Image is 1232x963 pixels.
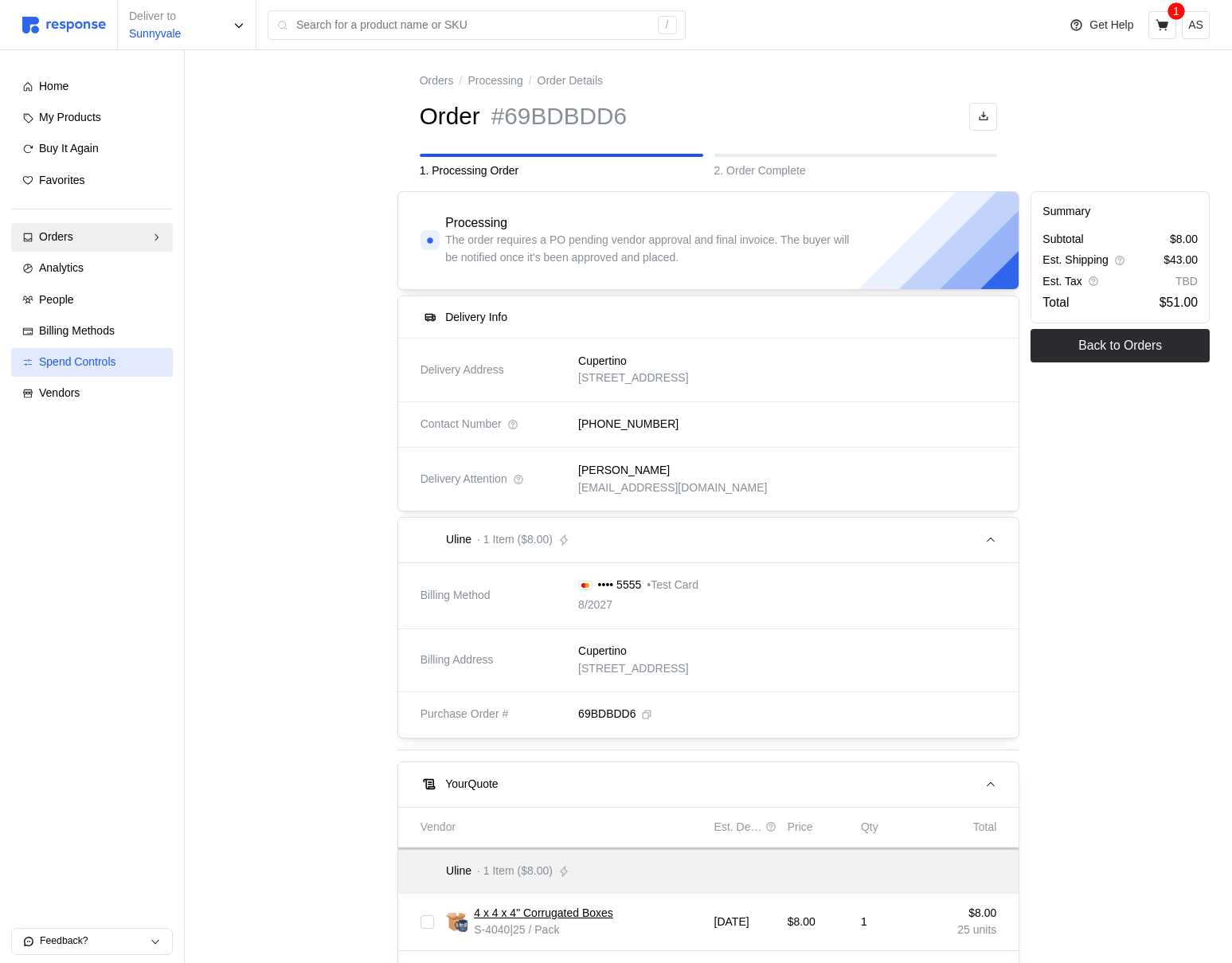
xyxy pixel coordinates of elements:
p: $8.00 [934,905,996,922]
button: Back to Orders [1031,329,1210,362]
span: My Products [39,111,101,123]
p: [PERSON_NAME] [578,462,670,480]
p: Uline [446,863,471,880]
p: [PHONE_NUMBER] [578,416,679,433]
p: Sunnyvale [129,25,181,43]
a: Home [11,72,173,101]
span: Delivery Attention [420,471,507,488]
h5: Delivery Info [445,309,507,326]
a: 4 x 4 x 4" Corrugated Boxes [474,905,613,922]
p: · 1 Item ($8.00) [477,863,553,880]
a: Vendors [11,379,173,408]
img: S-4040 [445,910,468,934]
p: 8/2027 [578,597,612,614]
p: [DATE] [714,914,776,931]
p: Est. Delivery [714,819,763,836]
p: Subtotal [1042,231,1083,249]
span: Buy It Again [39,142,99,155]
a: Orders [11,223,173,252]
a: Orders [420,72,454,90]
p: •••• 5555 [598,577,642,594]
p: 1 [861,914,923,931]
p: · 1 Item ($8.00) [477,531,553,549]
p: Feedback? [40,934,150,949]
p: Est. Shipping [1042,252,1109,269]
p: [STREET_ADDRESS] [578,660,688,678]
a: My Products [11,104,173,132]
p: Price [788,819,813,836]
p: / [460,72,463,90]
p: Order Details [538,72,603,90]
p: Qty [861,819,878,836]
p: TBD [1175,273,1198,291]
button: Feedback? [12,929,172,954]
h1: #69BDBDD6 [491,101,627,132]
span: Spend Controls [39,355,116,368]
div: Orders [39,229,145,246]
img: svg%3e [22,17,106,33]
h5: Summary [1042,203,1198,220]
h1: Order [420,101,480,132]
a: Analytics [11,254,173,283]
p: 69BDBDD6 [578,706,636,723]
button: AS [1182,11,1210,39]
p: AS [1188,17,1203,34]
p: Est. Tax [1042,273,1082,291]
p: $43.00 [1164,252,1198,269]
button: Get Help [1060,10,1143,41]
span: S-4040 [474,923,510,936]
p: Total [1042,292,1069,312]
div: Uline· 1 Item ($8.00) [398,563,1019,738]
p: 1. Processing Order [420,162,703,180]
p: The order requires a PO pending vendor approval and final invoice. The buyer will be notified onc... [445,232,852,266]
p: Cupertino [578,643,627,660]
a: Spend Controls [11,348,173,377]
a: Billing Methods [11,317,173,346]
p: $8.00 [788,914,850,931]
button: YourQuote [398,762,1019,807]
p: 1 [1173,2,1179,20]
p: 25 units [934,922,996,939]
p: Uline [446,531,471,549]
p: • Test Card [647,577,698,594]
p: Vendor [420,819,456,836]
p: [STREET_ADDRESS] [578,370,688,387]
p: Total [973,819,997,836]
span: People [39,293,74,306]
p: Get Help [1089,17,1133,34]
a: Favorites [11,166,173,195]
span: Home [39,80,68,92]
a: Buy It Again [11,135,173,163]
button: Uline· 1 Item ($8.00) [398,518,1019,562]
p: Deliver to [129,8,181,25]
p: $51.00 [1160,292,1198,312]
span: | 25 / Pack [510,923,559,936]
input: Search for a product name or SKU [296,11,649,40]
span: Billing Method [420,587,491,605]
p: $8.00 [1170,231,1198,249]
span: Vendors [39,386,80,399]
div: / [658,16,677,35]
span: Billing Address [420,652,494,669]
p: 2. Order Complete [714,162,998,180]
img: svg%3e [578,581,593,590]
span: Delivery Address [420,362,504,379]
p: / [529,72,532,90]
a: People [11,286,173,315]
a: Processing [467,72,522,90]
span: Billing Methods [39,324,115,337]
h4: Processing [445,214,507,233]
span: Purchase Order # [420,706,509,723]
span: Analytics [39,261,84,274]
h5: Your Quote [445,776,498,793]
span: Favorites [39,174,85,186]
p: [EMAIL_ADDRESS][DOMAIN_NAME] [578,480,767,497]
p: Back to Orders [1078,335,1162,355]
span: Contact Number [420,416,502,433]
p: Cupertino [578,353,627,370]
